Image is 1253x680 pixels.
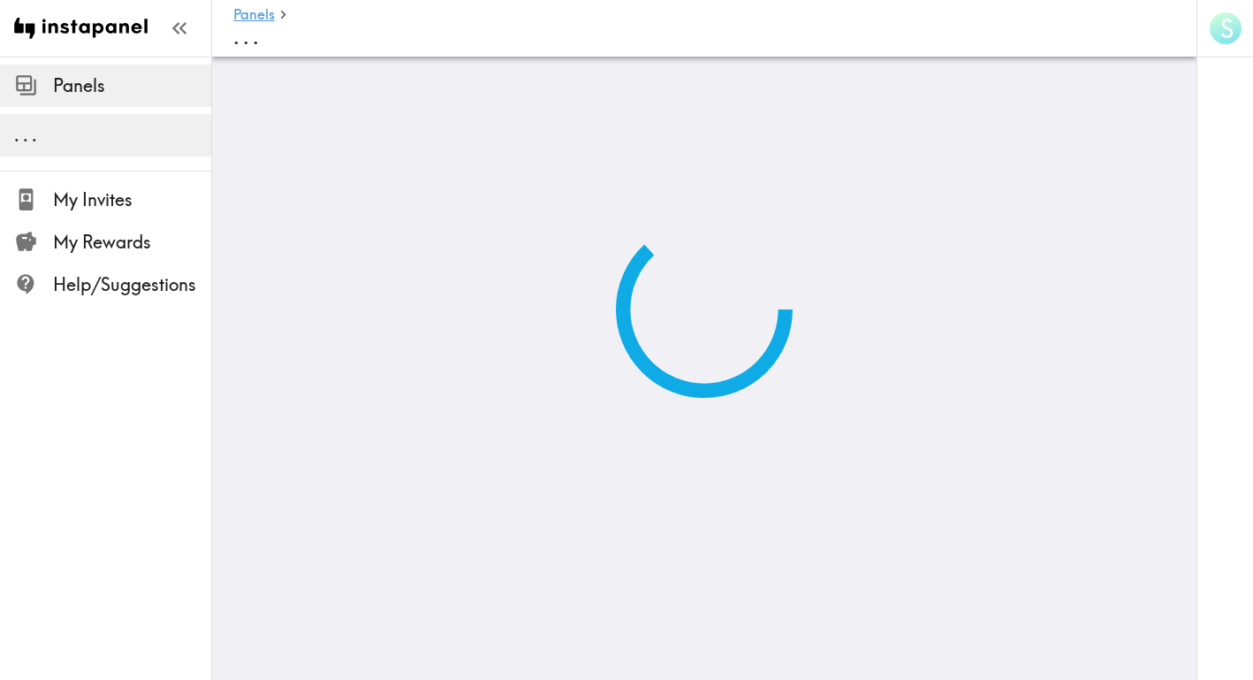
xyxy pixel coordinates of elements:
[14,124,19,146] span: .
[53,73,211,98] span: Panels
[243,23,249,50] span: .
[53,272,211,297] span: Help/Suggestions
[53,187,211,212] span: My Invites
[32,124,37,146] span: .
[233,23,239,50] span: .
[253,23,259,50] span: .
[23,124,28,146] span: .
[1220,13,1234,44] span: S
[1208,11,1243,46] button: S
[53,230,211,255] span: My Rewards
[233,7,275,24] a: Panels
